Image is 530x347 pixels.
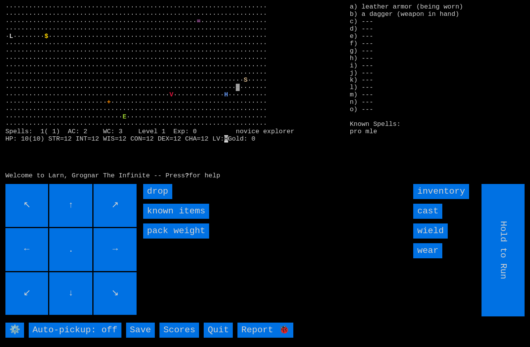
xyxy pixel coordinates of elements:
[94,272,137,315] input: ↘
[204,323,233,338] input: Quit
[185,172,189,179] b: ?
[5,228,48,271] input: ←
[126,323,155,338] input: Save
[94,228,137,271] input: →
[5,272,48,315] input: ↙
[413,243,442,258] input: wear
[9,33,13,40] font: L
[197,18,201,25] font: =
[413,184,469,199] input: inventory
[482,184,525,316] input: Hold to Run
[44,33,48,40] font: $
[5,184,48,227] input: ↖
[224,135,228,143] mark: H
[143,223,209,239] input: pack weight
[49,272,92,315] input: ↓
[413,223,447,239] input: wield
[143,184,172,199] input: drop
[5,323,24,338] input: ⚙️
[29,323,121,338] input: Auto-pickup: off
[170,91,173,98] font: V
[49,184,92,227] input: ↑
[159,323,199,338] input: Scores
[237,323,293,338] input: Report 🐞
[123,113,126,120] font: E
[350,3,525,108] stats: a) leather armor (being worn) b) a dagger (weapon in hand) c) --- d) --- e) --- f) --- g) --- h) ...
[49,228,92,271] input: .
[244,76,248,84] font: S
[107,98,111,106] font: +
[224,91,228,98] font: H
[5,3,339,177] larn: ··································································· ·····························...
[413,204,442,219] input: cast
[94,184,137,227] input: ↗
[143,204,209,219] input: known items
